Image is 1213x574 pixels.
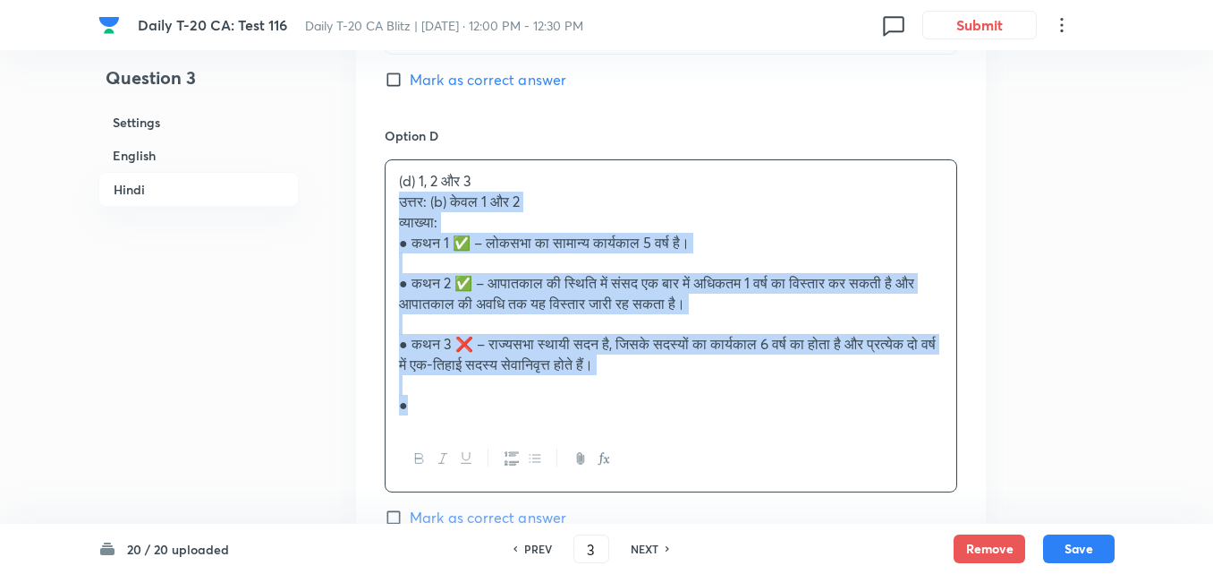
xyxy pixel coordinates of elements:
[305,17,583,34] span: Daily T-20 CA Blitz | [DATE] · 12:00 PM - 12:30 PM
[98,172,299,207] h6: Hindi
[98,14,123,36] a: Company Logo
[385,126,957,145] h6: Option D
[1043,535,1115,563] button: Save
[399,395,943,416] p: ●
[954,535,1025,563] button: Remove
[127,540,229,559] h6: 20 / 20 uploaded
[399,212,943,233] p: व्याख्या:
[410,69,566,90] span: Mark as correct answer
[98,64,299,106] h4: Question 3
[399,334,943,374] p: ● कथन 3 ❌ – राज्यसभा स्थायी सदन है, जिसके सदस्यों का कार्यकाल 6 वर्ष का होता है और प्रत्येक दो वर...
[410,507,566,528] span: Mark as correct answer
[98,106,299,139] h6: Settings
[138,15,287,34] span: Daily T-20 CA: Test 116
[922,11,1037,39] button: Submit
[631,541,658,557] h6: NEXT
[98,139,299,172] h6: English
[524,541,552,557] h6: PREV
[399,171,943,192] p: (d) 1, 2 और 3
[399,233,943,253] p: ● कथन 1 ✅ – लोकसभा का सामान्य कार्यकाल 5 वर्ष है।
[399,273,943,313] p: ● कथन 2 ✅ – आपातकाल की स्थिति में संसद एक बार में अधिकतम 1 वर्ष का विस्तार कर सकती है और आपातकाल ...
[98,14,120,36] img: Company Logo
[399,192,943,212] p: उत्तर: (b) केवल 1 और 2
